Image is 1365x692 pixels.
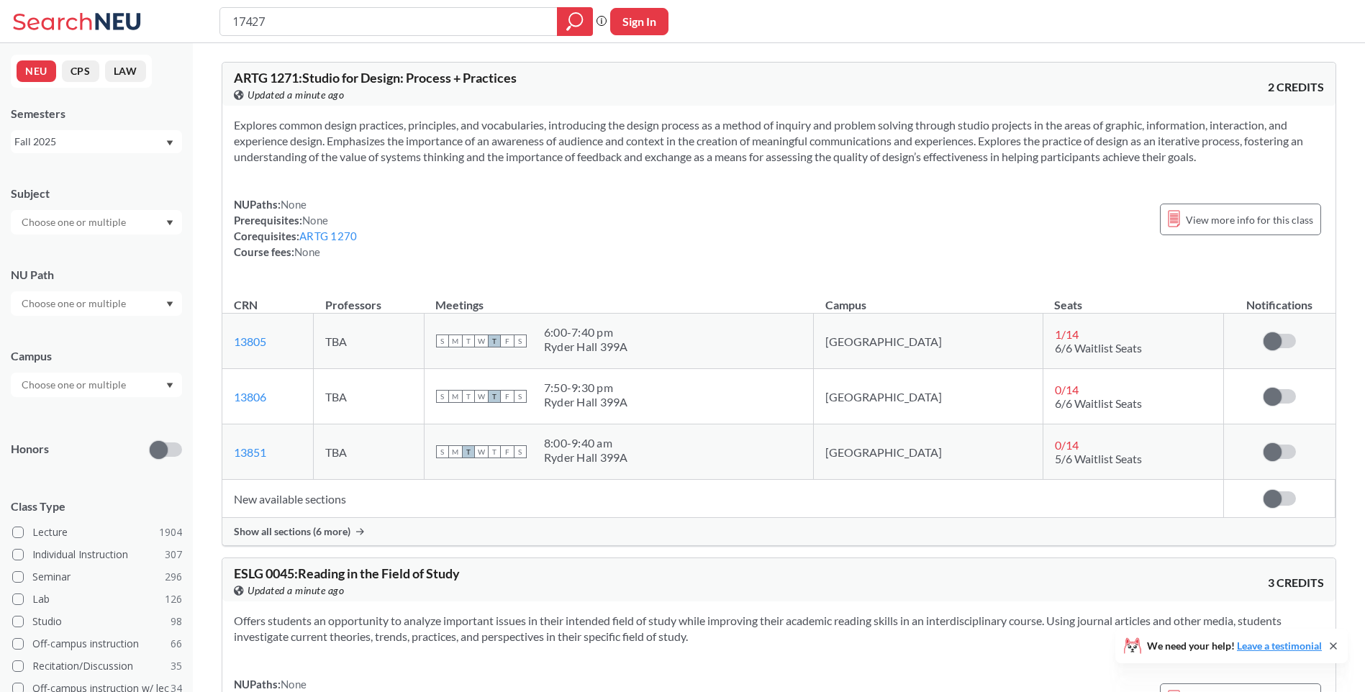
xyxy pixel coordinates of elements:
span: T [462,445,475,458]
th: Campus [814,283,1043,314]
div: CRN [234,297,258,313]
div: Ryder Hall 399A [544,340,628,354]
span: T [462,390,475,403]
span: None [281,678,307,691]
svg: magnifying glass [566,12,584,32]
label: Individual Instruction [12,545,182,564]
span: ARTG 1271 : Studio for Design: Process + Practices [234,70,517,86]
div: 7:50 - 9:30 pm [544,381,628,395]
div: magnifying glass [557,7,593,36]
span: M [449,445,462,458]
span: 126 [165,591,182,607]
a: 13805 [234,334,266,348]
span: 1904 [159,524,182,540]
span: T [488,445,501,458]
label: Seminar [12,568,182,586]
div: Ryder Hall 399A [544,450,628,465]
p: Honors [11,441,49,457]
span: Updated a minute ago [248,583,344,598]
td: TBA [314,314,425,369]
span: Class Type [11,498,182,514]
span: S [514,390,527,403]
div: Subject [11,186,182,201]
td: New available sections [222,480,1224,518]
th: Meetings [424,283,813,314]
span: S [436,390,449,403]
span: W [475,334,488,347]
label: Lecture [12,523,182,542]
svg: Dropdown arrow [166,301,173,307]
div: Fall 2025Dropdown arrow [11,130,182,153]
span: ESLG 0045 : Reading in the Field of Study [234,565,460,581]
span: M [449,334,462,347]
span: We need your help! [1147,641,1322,651]
span: T [488,334,501,347]
span: M [449,390,462,403]
div: Dropdown arrow [11,210,182,235]
section: Explores common design practices, principles, and vocabularies, introducing the design process as... [234,117,1324,165]
input: Class, professor, course number, "phrase" [231,9,547,34]
span: S [436,334,449,347]
td: TBA [314,369,425,424]
input: Choose one or multiple [14,295,135,312]
span: S [514,334,527,347]
span: 98 [171,614,182,629]
th: Notifications [1224,283,1335,314]
span: View more info for this class [1186,211,1313,229]
span: 1 / 14 [1055,327,1079,341]
span: S [436,445,449,458]
span: 307 [165,547,182,563]
span: F [501,390,514,403]
span: 66 [171,636,182,652]
button: NEU [17,60,56,82]
a: 13851 [234,445,266,459]
div: Ryder Hall 399A [544,395,628,409]
label: Off-campus instruction [12,634,182,653]
span: F [501,334,514,347]
span: 6/6 Waitlist Seats [1055,396,1142,410]
span: 0 / 14 [1055,383,1079,396]
span: 5/6 Waitlist Seats [1055,452,1142,465]
div: Dropdown arrow [11,291,182,316]
button: Sign In [610,8,668,35]
span: None [302,214,328,227]
span: 0 / 14 [1055,438,1079,452]
span: 35 [171,658,182,674]
label: Studio [12,612,182,631]
div: 6:00 - 7:40 pm [544,325,628,340]
td: [GEOGRAPHIC_DATA] [814,424,1043,480]
span: Show all sections (6 more) [234,525,350,538]
span: S [514,445,527,458]
div: 8:00 - 9:40 am [544,436,628,450]
a: Leave a testimonial [1237,639,1322,652]
td: [GEOGRAPHIC_DATA] [814,314,1043,369]
span: 3 CREDITS [1268,575,1324,591]
svg: Dropdown arrow [166,140,173,146]
div: Campus [11,348,182,364]
th: Seats [1043,283,1224,314]
th: Professors [314,283,425,314]
div: Semesters [11,106,182,122]
td: [GEOGRAPHIC_DATA] [814,369,1043,424]
input: Choose one or multiple [14,376,135,393]
svg: Dropdown arrow [166,383,173,388]
span: None [281,198,307,211]
span: W [475,390,488,403]
span: W [475,445,488,458]
td: TBA [314,424,425,480]
label: Recitation/Discussion [12,657,182,675]
span: None [294,245,320,258]
a: ARTG 1270 [299,229,357,242]
span: Updated a minute ago [248,87,344,103]
div: Show all sections (6 more) [222,518,1335,545]
div: NUPaths: Prerequisites: Corequisites: Course fees: [234,196,357,260]
svg: Dropdown arrow [166,220,173,226]
a: 13806 [234,390,266,404]
label: Lab [12,590,182,609]
span: 6/6 Waitlist Seats [1055,341,1142,355]
span: T [488,390,501,403]
button: CPS [62,60,99,82]
section: Offers students an opportunity to analyze important issues in their intended field of study while... [234,613,1324,645]
span: T [462,334,475,347]
div: Fall 2025 [14,134,165,150]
